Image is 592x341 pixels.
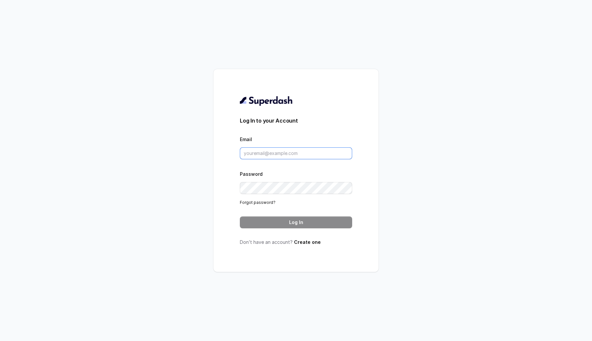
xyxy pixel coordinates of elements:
[240,117,352,125] h3: Log In to your Account
[240,147,352,159] input: youremail@example.com
[240,200,276,205] a: Forgot password?
[240,239,352,246] p: Don’t have an account?
[240,136,252,142] label: Email
[240,216,352,228] button: Log In
[240,171,263,177] label: Password
[294,239,321,245] a: Create one
[240,95,293,106] img: light.svg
